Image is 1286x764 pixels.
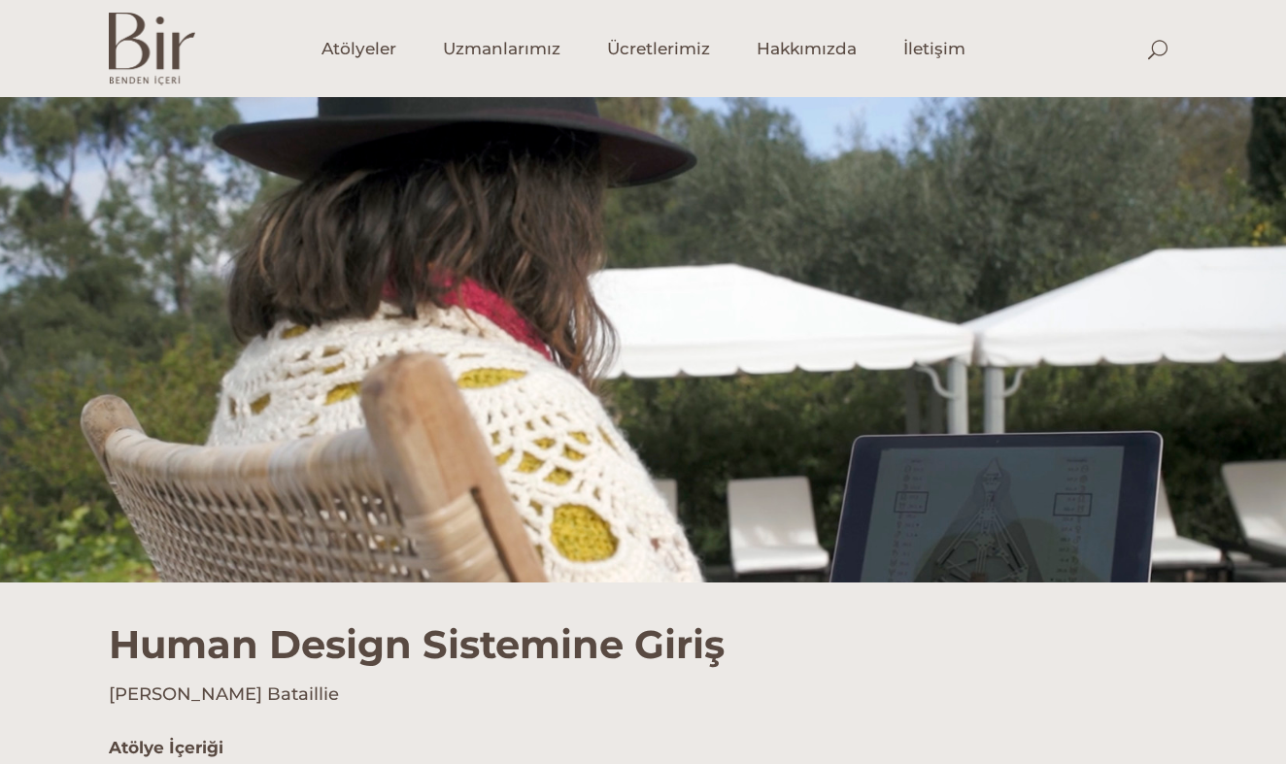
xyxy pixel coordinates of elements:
[903,38,965,60] span: İletişim
[109,736,628,761] h5: Atölye İçeriği
[109,582,1177,668] h1: Human Design Sistemine Giriş
[321,38,396,60] span: Atölyeler
[443,38,560,60] span: Uzmanlarımız
[607,38,710,60] span: Ücretlerimiz
[109,682,1177,707] h4: [PERSON_NAME] Bataillie
[757,38,857,60] span: Hakkımızda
